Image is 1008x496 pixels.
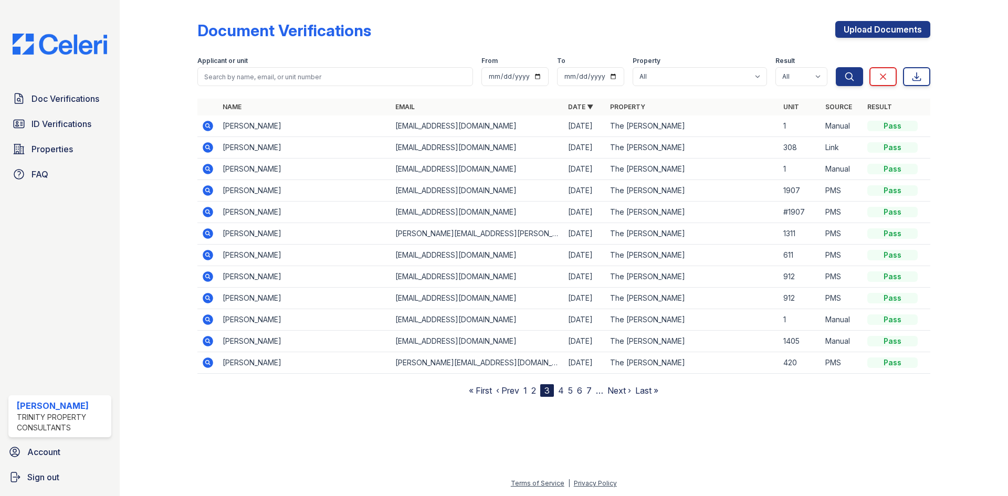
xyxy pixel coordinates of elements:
[564,331,606,352] td: [DATE]
[197,57,248,65] label: Applicant or unit
[395,103,415,111] a: Email
[867,250,918,260] div: Pass
[821,115,863,137] td: Manual
[8,88,111,109] a: Doc Verifications
[469,385,492,396] a: « First
[779,331,821,352] td: 1405
[4,467,115,488] a: Sign out
[821,352,863,374] td: PMS
[568,479,570,487] div: |
[867,314,918,325] div: Pass
[511,479,564,487] a: Terms of Service
[610,103,645,111] a: Property
[867,121,918,131] div: Pass
[606,288,779,309] td: The [PERSON_NAME]
[779,115,821,137] td: 1
[218,352,391,374] td: [PERSON_NAME]
[197,21,371,40] div: Document Verifications
[31,143,73,155] span: Properties
[867,336,918,346] div: Pass
[821,180,863,202] td: PMS
[558,385,564,396] a: 4
[481,57,498,65] label: From
[607,385,631,396] a: Next ›
[867,357,918,368] div: Pass
[606,266,779,288] td: The [PERSON_NAME]
[218,309,391,331] td: [PERSON_NAME]
[391,223,564,245] td: [PERSON_NAME][EMAIL_ADDRESS][PERSON_NAME][DOMAIN_NAME]
[218,266,391,288] td: [PERSON_NAME]
[218,180,391,202] td: [PERSON_NAME]
[564,288,606,309] td: [DATE]
[218,137,391,159] td: [PERSON_NAME]
[783,103,799,111] a: Unit
[27,471,59,483] span: Sign out
[821,137,863,159] td: Link
[779,288,821,309] td: 912
[596,384,603,397] span: …
[564,352,606,374] td: [DATE]
[633,57,660,65] label: Property
[821,331,863,352] td: Manual
[4,441,115,462] a: Account
[779,137,821,159] td: 308
[8,113,111,134] a: ID Verifications
[218,202,391,223] td: [PERSON_NAME]
[17,412,107,433] div: Trinity Property Consultants
[568,385,573,396] a: 5
[779,266,821,288] td: 912
[779,180,821,202] td: 1907
[779,245,821,266] td: 611
[531,385,536,396] a: 2
[564,266,606,288] td: [DATE]
[779,352,821,374] td: 420
[779,223,821,245] td: 1311
[496,385,519,396] a: ‹ Prev
[821,245,863,266] td: PMS
[821,309,863,331] td: Manual
[586,385,592,396] a: 7
[564,115,606,137] td: [DATE]
[779,309,821,331] td: 1
[557,57,565,65] label: To
[606,137,779,159] td: The [PERSON_NAME]
[391,202,564,223] td: [EMAIL_ADDRESS][DOMAIN_NAME]
[825,103,852,111] a: Source
[564,202,606,223] td: [DATE]
[391,288,564,309] td: [EMAIL_ADDRESS][DOMAIN_NAME]
[31,168,48,181] span: FAQ
[821,266,863,288] td: PMS
[218,223,391,245] td: [PERSON_NAME]
[821,159,863,180] td: Manual
[867,293,918,303] div: Pass
[606,331,779,352] td: The [PERSON_NAME]
[27,446,60,458] span: Account
[867,207,918,217] div: Pass
[391,115,564,137] td: [EMAIL_ADDRESS][DOMAIN_NAME]
[867,164,918,174] div: Pass
[391,245,564,266] td: [EMAIL_ADDRESS][DOMAIN_NAME]
[4,34,115,55] img: CE_Logo_Blue-a8612792a0a2168367f1c8372b55b34899dd931a85d93a1a3d3e32e68fde9ad4.png
[218,115,391,137] td: [PERSON_NAME]
[391,352,564,374] td: [PERSON_NAME][EMAIL_ADDRESS][DOMAIN_NAME]
[223,103,241,111] a: Name
[31,118,91,130] span: ID Verifications
[391,137,564,159] td: [EMAIL_ADDRESS][DOMAIN_NAME]
[835,21,930,38] a: Upload Documents
[218,288,391,309] td: [PERSON_NAME]
[821,288,863,309] td: PMS
[577,385,582,396] a: 6
[606,180,779,202] td: The [PERSON_NAME]
[391,159,564,180] td: [EMAIL_ADDRESS][DOMAIN_NAME]
[31,92,99,105] span: Doc Verifications
[635,385,658,396] a: Last »
[391,180,564,202] td: [EMAIL_ADDRESS][DOMAIN_NAME]
[8,164,111,185] a: FAQ
[564,223,606,245] td: [DATE]
[775,57,795,65] label: Result
[821,223,863,245] td: PMS
[606,202,779,223] td: The [PERSON_NAME]
[564,180,606,202] td: [DATE]
[218,159,391,180] td: [PERSON_NAME]
[867,142,918,153] div: Pass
